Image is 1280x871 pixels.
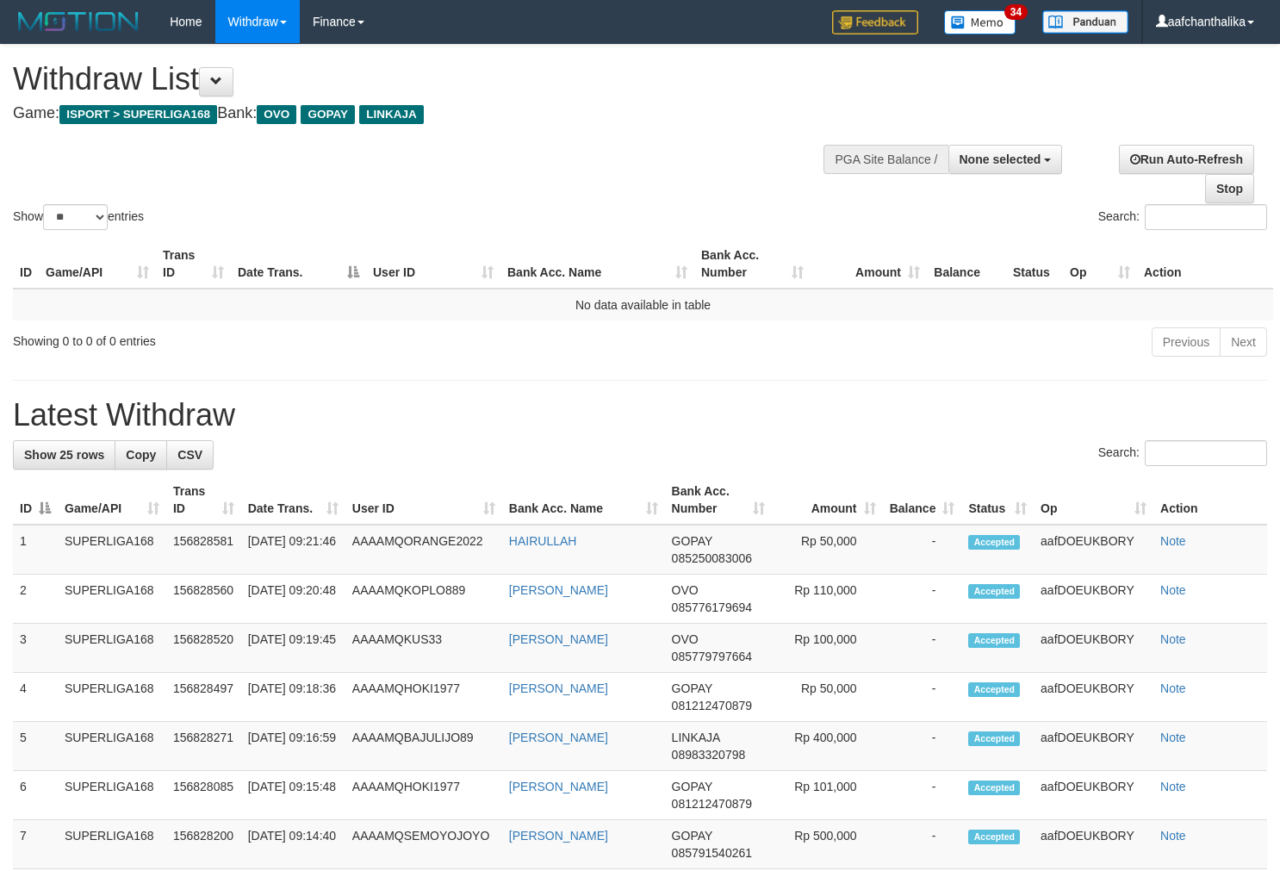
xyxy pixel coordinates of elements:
[241,820,345,869] td: [DATE] 09:14:40
[58,820,166,869] td: SUPERLIGA168
[772,476,882,525] th: Amount: activate to sort column ascending
[345,722,502,771] td: AAAAMQBAJULIJO89
[772,575,882,624] td: Rp 110,000
[1034,624,1153,673] td: aafDOEUKBORY
[883,820,962,869] td: -
[345,673,502,722] td: AAAAMQHOKI1977
[1145,440,1267,466] input: Search:
[156,240,231,289] th: Trans ID: activate to sort column ascending
[345,820,502,869] td: AAAAMQSEMOYOJOYO
[1034,820,1153,869] td: aafDOEUKBORY
[1220,327,1267,357] a: Next
[509,583,608,597] a: [PERSON_NAME]
[1160,731,1186,744] a: Note
[13,9,144,34] img: MOTION_logo.png
[968,781,1020,795] span: Accepted
[509,780,608,793] a: [PERSON_NAME]
[1034,771,1153,820] td: aafDOEUKBORY
[1145,204,1267,230] input: Search:
[672,780,712,793] span: GOPAY
[359,105,424,124] span: LINKAJA
[1034,575,1153,624] td: aafDOEUKBORY
[968,830,1020,844] span: Accepted
[13,204,144,230] label: Show entries
[231,240,366,289] th: Date Trans.: activate to sort column descending
[1137,240,1273,289] th: Action
[126,448,156,462] span: Copy
[1004,4,1028,20] span: 34
[665,476,773,525] th: Bank Acc. Number: activate to sort column ascending
[1119,145,1254,174] a: Run Auto-Refresh
[772,525,882,575] td: Rp 50,000
[166,440,214,470] a: CSV
[772,624,882,673] td: Rp 100,000
[883,476,962,525] th: Balance: activate to sort column ascending
[672,583,699,597] span: OVO
[13,476,58,525] th: ID: activate to sort column descending
[1042,10,1128,34] img: panduan.png
[1160,829,1186,843] a: Note
[13,326,520,350] div: Showing 0 to 0 of 0 entries
[948,145,1063,174] button: None selected
[927,240,1006,289] th: Balance
[1063,240,1137,289] th: Op: activate to sort column ascending
[177,448,202,462] span: CSV
[509,632,608,646] a: [PERSON_NAME]
[1006,240,1063,289] th: Status
[1160,632,1186,646] a: Note
[1034,673,1153,722] td: aafDOEUKBORY
[968,584,1020,599] span: Accepted
[509,681,608,695] a: [PERSON_NAME]
[823,145,948,174] div: PGA Site Balance /
[883,575,962,624] td: -
[59,105,217,124] span: ISPORT > SUPERLIGA168
[58,575,166,624] td: SUPERLIGA168
[345,476,502,525] th: User ID: activate to sort column ascending
[13,525,58,575] td: 1
[961,476,1034,525] th: Status: activate to sort column ascending
[509,829,608,843] a: [PERSON_NAME]
[672,650,752,663] span: Copy 085779797664 to clipboard
[58,525,166,575] td: SUPERLIGA168
[672,600,752,614] span: Copy 085776179694 to clipboard
[366,240,500,289] th: User ID: activate to sort column ascending
[1034,476,1153,525] th: Op: activate to sort column ascending
[13,105,836,122] h4: Game: Bank:
[13,820,58,869] td: 7
[13,722,58,771] td: 5
[166,820,241,869] td: 156828200
[241,525,345,575] td: [DATE] 09:21:46
[672,699,752,712] span: Copy 081212470879 to clipboard
[345,624,502,673] td: AAAAMQKUS33
[1160,583,1186,597] a: Note
[166,575,241,624] td: 156828560
[1098,440,1267,466] label: Search:
[43,204,108,230] select: Showentries
[166,525,241,575] td: 156828581
[58,476,166,525] th: Game/API: activate to sort column ascending
[509,731,608,744] a: [PERSON_NAME]
[694,240,811,289] th: Bank Acc. Number: activate to sort column ascending
[166,673,241,722] td: 156828497
[772,771,882,820] td: Rp 101,000
[1034,722,1153,771] td: aafDOEUKBORY
[772,722,882,771] td: Rp 400,000
[13,289,1273,320] td: No data available in table
[672,829,712,843] span: GOPAY
[166,722,241,771] td: 156828271
[968,731,1020,746] span: Accepted
[944,10,1016,34] img: Button%20Memo.svg
[832,10,918,34] img: Feedback.jpg
[968,682,1020,697] span: Accepted
[241,575,345,624] td: [DATE] 09:20:48
[672,731,720,744] span: LINKAJA
[672,681,712,695] span: GOPAY
[968,535,1020,550] span: Accepted
[502,476,665,525] th: Bank Acc. Name: activate to sort column ascending
[13,673,58,722] td: 4
[301,105,355,124] span: GOPAY
[241,476,345,525] th: Date Trans.: activate to sort column ascending
[772,820,882,869] td: Rp 500,000
[883,722,962,771] td: -
[672,748,746,762] span: Copy 08983320798 to clipboard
